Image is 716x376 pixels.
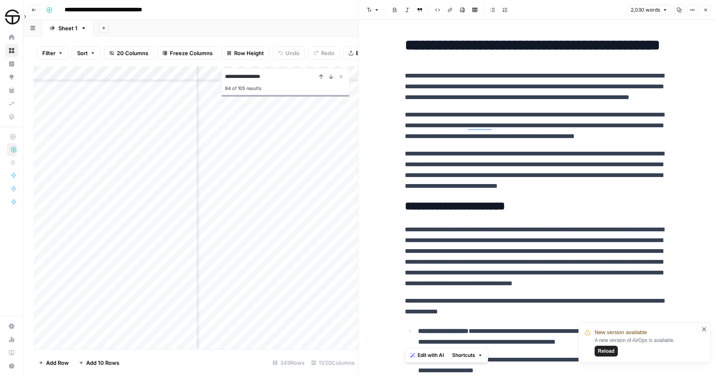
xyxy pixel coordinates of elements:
[418,352,444,359] span: Edit with AI
[5,97,18,110] a: Syncs
[308,356,358,369] div: 11/20 Columns
[42,20,94,36] a: Sheet 1
[74,356,124,369] button: Add 10 Rows
[34,356,74,369] button: Add Row
[234,49,264,57] span: Row Height
[170,49,213,57] span: Freeze Columns
[5,31,18,44] a: Home
[58,24,77,32] div: Sheet 1
[5,70,18,84] a: Opportunities
[701,326,707,332] button: close
[5,320,18,333] a: Settings
[221,46,269,60] button: Row Height
[595,328,647,337] span: New version available
[308,46,340,60] button: Redo
[77,49,88,57] span: Sort
[321,49,334,57] span: Redo
[316,72,326,82] button: Previous Result
[37,46,68,60] button: Filter
[5,84,18,97] a: Your Data
[5,10,20,24] img: SimpleTire Logo
[5,333,18,346] a: Usage
[104,46,154,60] button: 20 Columns
[225,83,346,93] div: 84 of 105 results
[273,46,305,60] button: Undo
[46,359,69,367] span: Add Row
[5,110,18,124] a: Data Library
[86,359,119,367] span: Add 10 Rows
[627,5,671,15] button: 2,030 words
[326,72,336,82] button: Next Result
[343,46,391,60] button: Export CSV
[42,49,56,57] span: Filter
[595,346,618,357] button: Reload
[5,359,18,373] button: Help + Support
[117,49,148,57] span: 20 Columns
[598,347,614,355] span: Reload
[269,356,308,369] div: 349 Rows
[5,57,18,70] a: Insights
[285,49,300,57] span: Undo
[72,46,101,60] button: Sort
[5,346,18,359] a: Learning Hub
[631,6,660,14] span: 2,030 words
[449,350,486,361] button: Shortcuts
[5,7,18,27] button: Workspace: SimpleTire
[407,350,447,361] button: Edit with AI
[452,352,475,359] span: Shortcuts
[595,337,699,357] div: A new version of AirOps is available.
[336,72,346,82] button: Close Search
[157,46,218,60] button: Freeze Columns
[5,44,18,57] a: Browse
